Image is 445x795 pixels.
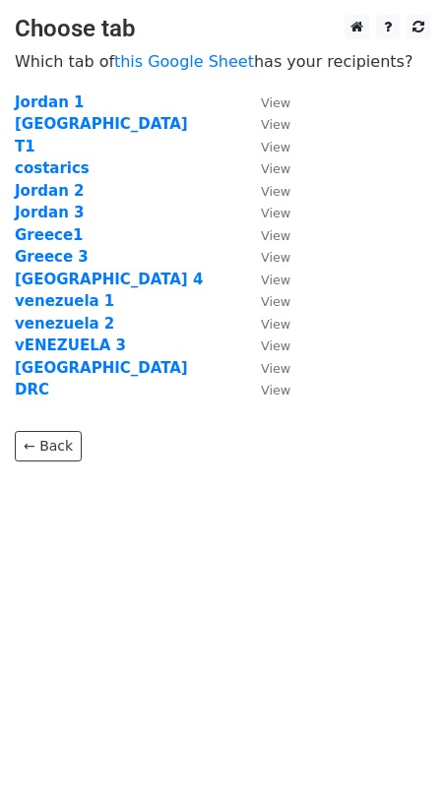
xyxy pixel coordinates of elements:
[241,248,290,266] a: View
[261,95,290,110] small: View
[261,184,290,199] small: View
[15,138,35,155] a: T1
[241,182,290,200] a: View
[15,336,126,354] a: vENEZUELA 3
[241,336,290,354] a: View
[15,204,84,221] a: Jordan 3
[261,317,290,332] small: View
[241,359,290,377] a: View
[261,361,290,376] small: View
[15,359,188,377] a: [GEOGRAPHIC_DATA]
[261,250,290,265] small: View
[15,159,90,177] a: costarics
[15,115,188,133] a: [GEOGRAPHIC_DATA]
[261,338,290,353] small: View
[241,292,290,310] a: View
[15,431,82,461] a: ← Back
[241,226,290,244] a: View
[241,93,290,111] a: View
[241,138,290,155] a: View
[15,226,84,244] a: Greece1
[114,52,254,71] a: this Google Sheet
[261,228,290,243] small: View
[241,204,290,221] a: View
[15,248,89,266] a: Greece 3
[261,117,290,132] small: View
[261,161,290,176] small: View
[241,381,290,398] a: View
[241,159,290,177] a: View
[241,271,290,288] a: View
[241,315,290,333] a: View
[261,383,290,397] small: View
[15,271,203,288] a: [GEOGRAPHIC_DATA] 4
[261,273,290,287] small: View
[15,292,114,310] a: venezuela 1
[15,93,84,111] a: Jordan 1
[15,15,430,43] h3: Choose tab
[15,315,114,333] a: venezuela 2
[15,182,84,200] a: Jordan 2
[15,381,49,398] a: DRC
[241,115,290,133] a: View
[261,206,290,220] small: View
[15,51,430,72] p: Which tab of has your recipients?
[261,294,290,309] small: View
[261,140,290,154] small: View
